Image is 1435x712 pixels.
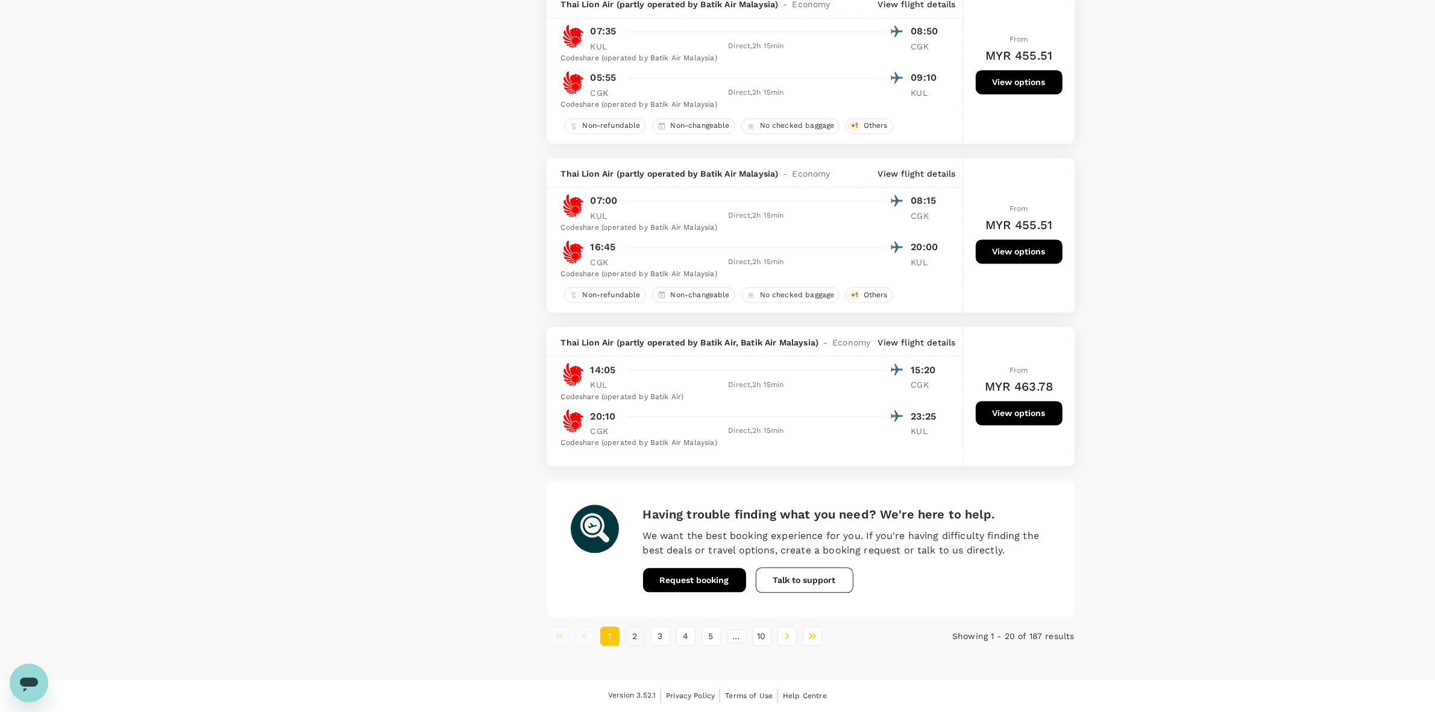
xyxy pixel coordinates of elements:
[985,377,1053,396] h6: MYR 463.78
[547,626,899,646] nav: pagination navigation
[832,336,870,348] span: Economy
[643,529,1050,558] p: We want the best booking experience for you. If you're having difficulty finding the best deals o...
[666,689,715,702] a: Privacy Policy
[561,409,585,433] img: SL
[911,194,941,208] p: 08:15
[778,168,792,180] span: -
[911,24,941,39] p: 08:50
[591,210,621,222] p: KUL
[591,256,621,268] p: CGK
[727,629,746,643] div: …
[666,692,715,700] span: Privacy Policy
[1010,204,1028,213] span: From
[666,121,735,131] span: Non-changeable
[591,194,618,208] p: 07:00
[898,630,1074,642] p: Showing 1 - 20 of 187 results
[591,71,617,85] p: 05:55
[600,626,620,646] button: page 1
[591,24,617,39] p: 07:35
[666,290,735,300] span: Non-changeable
[846,118,893,134] div: +1Others
[1010,35,1028,43] span: From
[10,664,48,702] iframe: Button to launch messaging window
[1010,366,1028,374] span: From
[752,626,771,646] button: Go to page 10
[561,268,941,280] div: Codeshare (operated by Batik Air Malaysia)
[911,409,941,424] p: 23:25
[755,121,840,131] span: No checked baggage
[878,168,956,180] p: View flight details
[976,401,1063,425] button: View options
[628,256,885,268] div: Direct , 2h 15min
[911,71,941,85] p: 09:10
[793,168,831,180] span: Economy
[628,425,885,437] div: Direct , 2h 15min
[911,379,941,391] p: CGK
[777,626,797,646] button: Go to next page
[911,40,941,52] p: CGK
[911,87,941,99] p: KUL
[849,290,861,300] span: + 1
[561,52,941,65] div: Codeshare (operated by Batik Air Malaysia)
[561,391,941,403] div: Codeshare (operated by Batik Air)
[591,409,616,424] p: 20:10
[591,379,621,391] p: KUL
[985,46,1053,65] h6: MYR 455.51
[859,290,893,300] span: Others
[702,626,721,646] button: Go to page 5
[564,287,646,303] div: Non-refundable
[783,692,827,700] span: Help Centre
[561,437,941,449] div: Codeshare (operated by Batik Air Malaysia)
[652,118,735,134] div: Non-changeable
[643,568,746,592] button: Request booking
[628,87,885,99] div: Direct , 2h 15min
[741,118,840,134] div: No checked baggage
[591,240,616,254] p: 16:45
[561,336,819,348] span: Thai Lion Air (partly operated by Batik Air, Batik Air Malaysia)
[725,692,773,700] span: Terms of Use
[608,690,656,702] span: Version 3.52.1
[651,626,670,646] button: Go to page 3
[561,168,779,180] span: Thai Lion Air (partly operated by Batik Air Malaysia)
[803,626,822,646] button: Go to last page
[756,567,853,593] button: Talk to support
[591,40,621,52] p: KUL
[643,505,1050,524] h6: Having trouble finding what you need? We're here to help.
[676,626,696,646] button: Go to page 4
[741,287,840,303] div: No checked baggage
[859,121,893,131] span: Others
[818,336,832,348] span: -
[878,336,956,348] p: View flight details
[561,99,941,111] div: Codeshare (operated by Batik Air Malaysia)
[591,87,621,99] p: CGK
[561,240,585,264] img: SL
[561,71,585,95] img: SL
[561,24,585,48] img: SL
[561,194,585,218] img: SL
[911,363,941,377] p: 15:20
[846,287,893,303] div: +1Others
[755,290,840,300] span: No checked baggage
[578,121,645,131] span: Non-refundable
[626,626,645,646] button: Go to page 2
[591,363,616,377] p: 14:05
[911,210,941,222] p: CGK
[911,425,941,437] p: KUL
[911,256,941,268] p: KUL
[976,239,1063,263] button: View options
[628,40,885,52] div: Direct , 2h 15min
[985,215,1053,235] h6: MYR 455.51
[911,240,941,254] p: 20:00
[564,118,646,134] div: Non-refundable
[591,425,621,437] p: CGK
[561,362,585,386] img: SL
[561,222,941,234] div: Codeshare (operated by Batik Air Malaysia)
[628,379,885,391] div: Direct , 2h 15min
[725,689,773,702] a: Terms of Use
[578,290,645,300] span: Non-refundable
[976,70,1063,94] button: View options
[652,287,735,303] div: Non-changeable
[783,689,827,702] a: Help Centre
[628,210,885,222] div: Direct , 2h 15min
[849,121,861,131] span: + 1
